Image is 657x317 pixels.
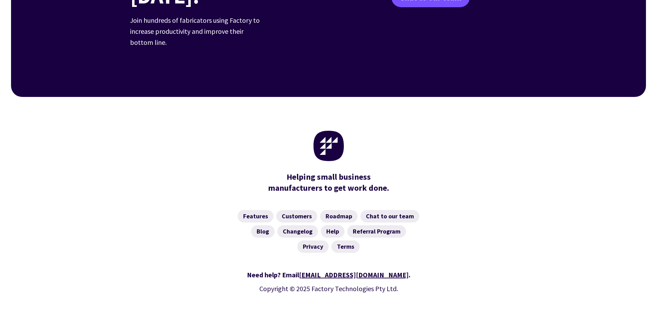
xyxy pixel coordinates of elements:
[130,15,265,48] p: Join hundreds of fabricators using Factory to increase productivity and improve their bottom line.
[287,171,371,182] mark: Helping small business
[277,225,318,238] a: Changelog
[331,240,360,253] a: Terms
[251,225,275,238] a: Blog
[130,210,527,253] nav: Footer Navigation
[320,210,358,222] a: Roadmap
[542,242,657,317] iframe: Chat Widget
[347,225,406,238] a: Referral Program
[130,269,527,280] div: Need help? Email .
[299,270,409,279] a: [EMAIL_ADDRESS][DOMAIN_NAME]
[276,210,317,222] a: Customers
[265,171,392,194] div: manufacturers to get work done.
[321,225,345,238] a: Help
[360,210,419,222] a: Chat to our team
[130,283,527,294] p: Copyright © 2025 Factory Technologies Pty Ltd.
[297,240,329,253] a: Privacy
[238,210,273,222] a: Features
